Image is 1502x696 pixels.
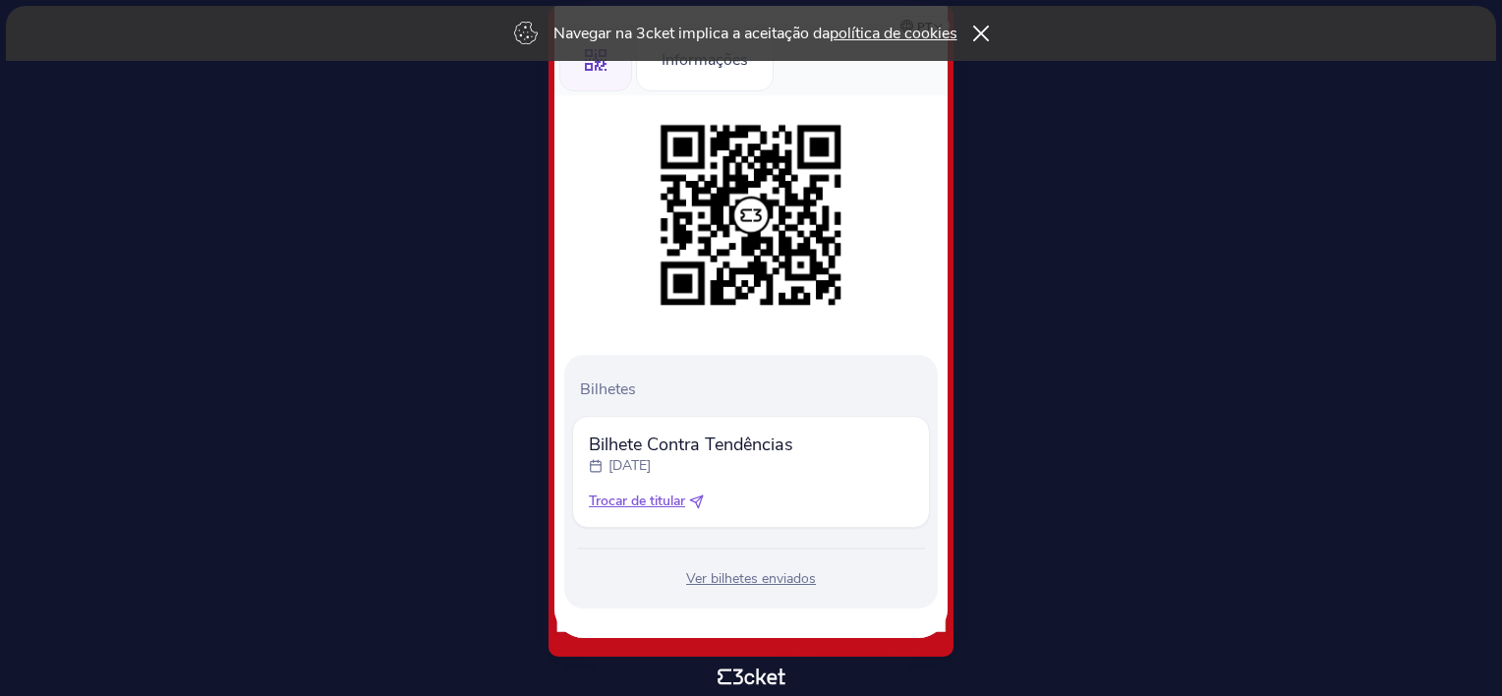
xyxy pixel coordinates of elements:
[636,47,774,69] a: Informações
[553,23,957,44] p: Navegar na 3cket implica a aceitação da
[589,492,685,511] span: Trocar de titular
[580,378,930,400] p: Bilhetes
[572,569,930,589] div: Ver bilhetes enviados
[651,115,851,316] img: 0c0938f191a84a5f87f0caeb6b693861.png
[830,23,957,44] a: política de cookies
[589,433,793,456] span: Bilhete Contra Tendências
[608,456,651,476] p: [DATE]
